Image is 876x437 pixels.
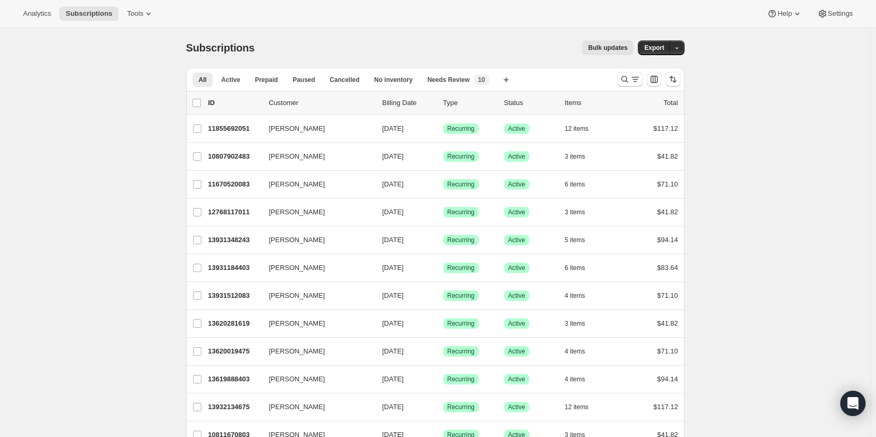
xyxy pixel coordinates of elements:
[447,292,475,300] span: Recurring
[66,9,112,18] span: Subscriptions
[269,179,325,190] span: [PERSON_NAME]
[269,151,325,162] span: [PERSON_NAME]
[657,375,678,383] span: $94.14
[263,259,368,276] button: [PERSON_NAME]
[382,124,404,132] span: [DATE]
[565,233,597,247] button: 5 items
[269,235,325,245] span: [PERSON_NAME]
[565,261,597,275] button: 6 items
[565,149,597,164] button: 3 items
[208,205,678,220] div: 12768117011[PERSON_NAME][DATE]SuccessRecurringSuccessActive3 items$41.82
[504,98,557,108] p: Status
[208,123,261,134] p: 11855692051
[508,236,526,244] span: Active
[565,319,585,328] span: 3 items
[269,98,374,108] p: Customer
[657,347,678,355] span: $71.10
[565,372,597,387] button: 4 items
[565,400,600,414] button: 12 items
[293,76,315,84] span: Paused
[565,264,585,272] span: 6 items
[657,152,678,160] span: $41.82
[508,319,526,328] span: Active
[208,344,678,359] div: 13620019475[PERSON_NAME][DATE]SuccessRecurringSuccessActive4 items$71.10
[565,121,600,136] button: 12 items
[208,177,678,192] div: 11670520083[PERSON_NAME][DATE]SuccessRecurringSuccessActive6 items$71.10
[269,346,325,357] span: [PERSON_NAME]
[263,120,368,137] button: [PERSON_NAME]
[508,375,526,383] span: Active
[565,288,597,303] button: 4 items
[428,76,470,84] span: Needs Review
[208,372,678,387] div: 13619888403[PERSON_NAME][DATE]SuccessRecurringSuccessActive4 items$94.14
[263,204,368,221] button: [PERSON_NAME]
[17,6,57,21] button: Analytics
[208,290,261,301] p: 13931512083
[582,40,634,55] button: Bulk updates
[208,261,678,275] div: 13931184403[PERSON_NAME][DATE]SuccessRecurringSuccessActive6 items$83.64
[508,403,526,411] span: Active
[208,98,678,108] div: IDCustomerBilling DateTypeStatusItemsTotal
[263,232,368,248] button: [PERSON_NAME]
[382,319,404,327] span: [DATE]
[208,179,261,190] p: 11670520083
[269,374,325,384] span: [PERSON_NAME]
[127,9,143,18] span: Tools
[828,9,853,18] span: Settings
[269,207,325,217] span: [PERSON_NAME]
[565,98,617,108] div: Items
[657,236,678,244] span: $94.14
[269,318,325,329] span: [PERSON_NAME]
[199,76,207,84] span: All
[447,208,475,216] span: Recurring
[447,236,475,244] span: Recurring
[263,148,368,165] button: [PERSON_NAME]
[447,347,475,356] span: Recurring
[565,205,597,220] button: 3 items
[208,233,678,247] div: 13931348243[PERSON_NAME][DATE]SuccessRecurringSuccessActive5 items$94.14
[374,76,412,84] span: No inventory
[208,151,261,162] p: 10807902483
[508,208,526,216] span: Active
[565,180,585,189] span: 6 items
[382,98,435,108] p: Billing Date
[330,76,360,84] span: Cancelled
[657,180,678,188] span: $71.10
[447,264,475,272] span: Recurring
[255,76,278,84] span: Prepaid
[208,402,261,412] p: 13932134675
[59,6,119,21] button: Subscriptions
[447,319,475,328] span: Recurring
[657,319,678,327] span: $41.82
[382,236,404,244] span: [DATE]
[508,264,526,272] span: Active
[565,316,597,331] button: 3 items
[447,180,475,189] span: Recurring
[269,263,325,273] span: [PERSON_NAME]
[565,208,585,216] span: 3 items
[269,290,325,301] span: [PERSON_NAME]
[208,263,261,273] p: 13931184403
[121,6,160,21] button: Tools
[221,76,240,84] span: Active
[208,288,678,303] div: 13931512083[PERSON_NAME][DATE]SuccessRecurringSuccessActive4 items$71.10
[508,180,526,189] span: Active
[565,292,585,300] span: 4 items
[208,98,261,108] p: ID
[208,374,261,384] p: 13619888403
[208,235,261,245] p: 13931348243
[382,208,404,216] span: [DATE]
[382,403,404,411] span: [DATE]
[811,6,859,21] button: Settings
[508,292,526,300] span: Active
[508,347,526,356] span: Active
[208,318,261,329] p: 13620281619
[208,121,678,136] div: 11855692051[PERSON_NAME][DATE]SuccessRecurringSuccessActive12 items$117.12
[263,315,368,332] button: [PERSON_NAME]
[269,123,325,134] span: [PERSON_NAME]
[565,152,585,161] span: 3 items
[777,9,792,18] span: Help
[447,124,475,133] span: Recurring
[761,6,808,21] button: Help
[644,44,664,52] span: Export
